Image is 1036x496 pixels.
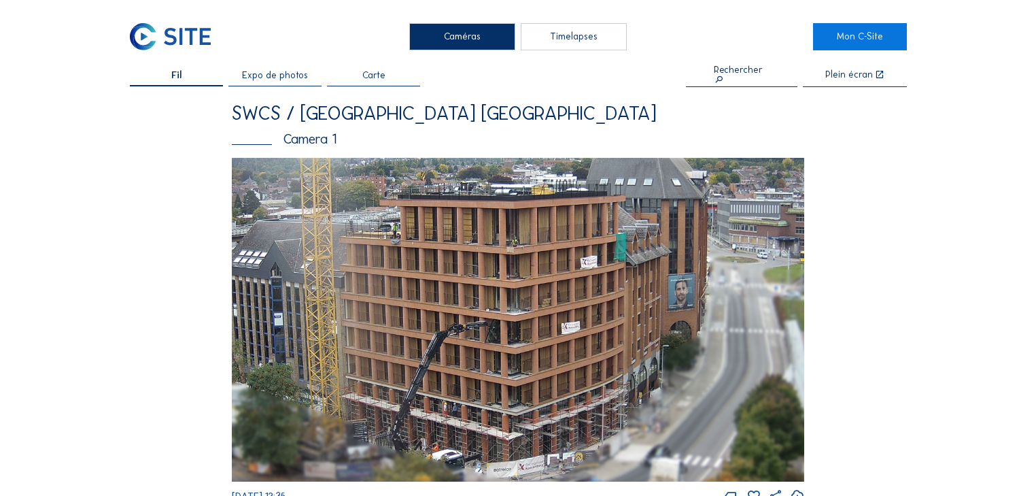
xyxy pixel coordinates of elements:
[714,65,770,85] div: Rechercher
[813,23,906,50] a: Mon C-Site
[409,23,515,50] div: Caméras
[171,71,182,80] span: Fil
[232,158,805,482] img: Image
[130,23,211,50] img: C-SITE Logo
[130,23,223,50] a: C-SITE Logo
[362,71,385,80] span: Carte
[825,70,873,80] div: Plein écran
[232,133,805,146] div: Camera 1
[232,104,805,123] div: SWCS / [GEOGRAPHIC_DATA] [GEOGRAPHIC_DATA]
[521,23,626,50] div: Timelapses
[242,71,308,80] span: Expo de photos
